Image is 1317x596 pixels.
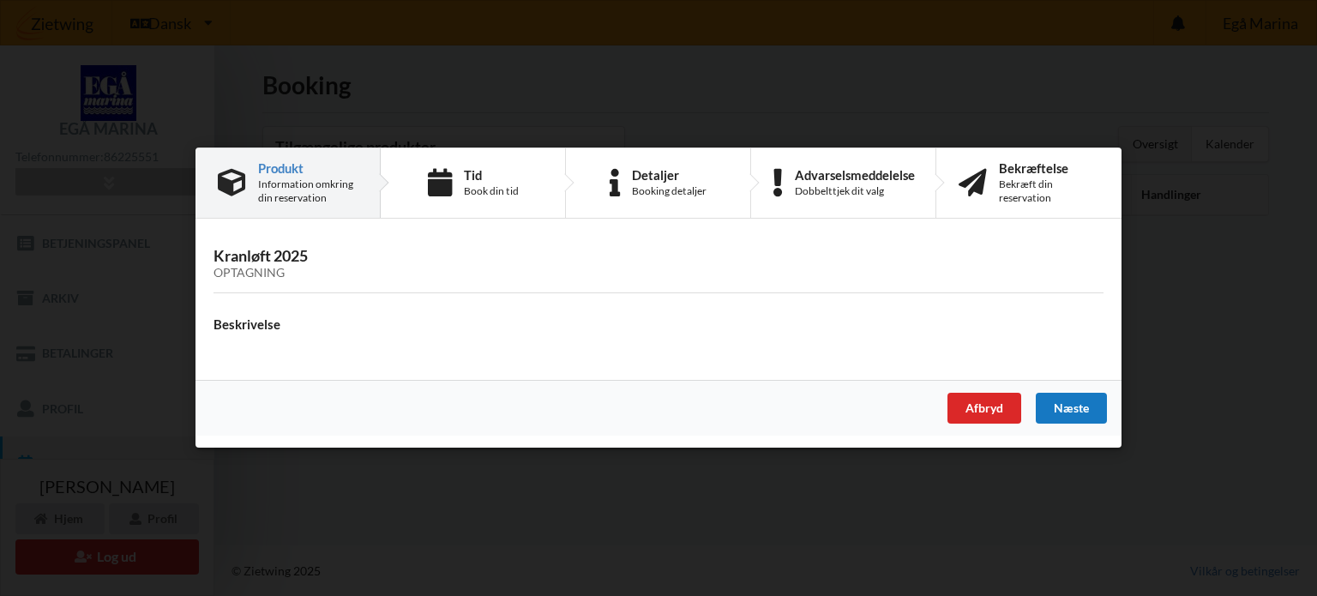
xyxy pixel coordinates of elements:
div: Advarselsmeddelelse [795,168,915,182]
div: Tid [464,168,519,182]
div: Afbryd [947,394,1021,424]
h4: Beskrivelse [213,316,1104,333]
div: Book din tid [464,184,519,198]
div: Detaljer [632,168,707,182]
h3: Kranløft 2025 [213,247,1104,281]
div: Produkt [258,161,358,175]
div: Bekræft din reservation [999,178,1099,205]
div: Næste [1036,394,1107,424]
div: Information omkring din reservation [258,178,358,205]
div: Booking detaljer [632,184,707,198]
div: Dobbelttjek dit valg [795,184,915,198]
div: Optagning [213,267,1104,281]
div: Bekræftelse [999,161,1099,175]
